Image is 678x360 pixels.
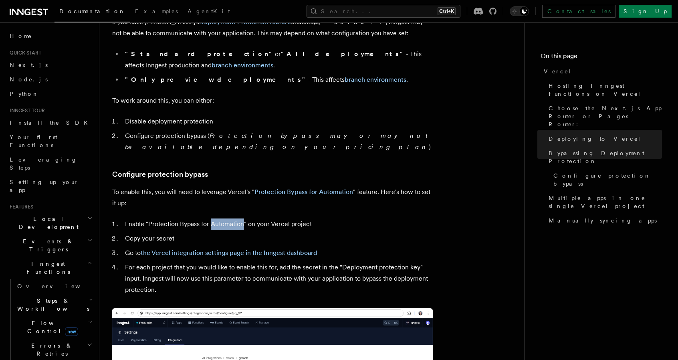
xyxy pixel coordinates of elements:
span: Your first Functions [10,134,57,148]
span: Bypassing Deployment Protection [549,149,662,165]
a: Configure protection bypass [112,169,208,180]
span: Deploying to Vercel [549,135,641,143]
a: Vercel [541,64,662,79]
span: Examples [135,8,178,14]
a: Python [6,87,94,101]
a: Home [6,29,94,43]
strong: "All deployments" [281,50,406,58]
a: Deploying to Vercel [545,131,662,146]
a: Next.js [6,58,94,72]
span: Node.js [10,76,48,83]
span: Features [6,204,33,210]
li: - This affects . [123,74,433,85]
kbd: Ctrl+K [438,7,456,15]
h4: On this page [541,51,662,64]
span: Local Development [6,215,87,231]
em: by default [315,18,385,26]
span: Setting up your app [10,179,79,193]
span: Errors & Retries [14,342,87,358]
button: Events & Triggers [6,234,94,257]
a: Configure protection bypass [550,168,662,191]
span: Vercel [544,67,571,75]
li: or - This affects Inngest production and . [123,49,433,71]
button: Toggle dark mode [510,6,529,16]
a: Documentation [54,2,130,22]
p: If you have [PERSON_NAME]'s enabled, , Inngest may not be able to communicate with your applicati... [112,16,433,39]
li: Copy your secret [123,233,433,244]
button: Search...Ctrl+K [307,5,460,18]
a: branch environments [345,76,406,83]
span: Manually syncing apps [549,216,657,224]
a: Protection Bypass for Automation [254,188,353,196]
a: Hosting Inngest functions on Vercel [545,79,662,101]
p: To enable this, you will need to leverage Vercel's " " feature. Here's how to set it up: [112,186,433,209]
a: Contact sales [542,5,615,18]
a: Leveraging Steps [6,152,94,175]
span: AgentKit [188,8,230,14]
a: Multiple apps in one single Vercel project [545,191,662,213]
a: AgentKit [183,2,235,22]
a: Overview [14,279,94,293]
li: For each project that you would like to enable this for, add the secret in the "Deployment protec... [123,262,433,295]
span: Next.js [10,62,48,68]
button: Inngest Functions [6,257,94,279]
span: Documentation [59,8,125,14]
a: Deployment Protection feature [199,18,291,26]
a: Setting up your app [6,175,94,197]
span: Steps & Workflows [14,297,89,313]
li: Go to [123,247,433,259]
strong: "Only preview deployments" [125,76,308,83]
span: Home [10,32,32,40]
span: Inngest tour [6,107,45,114]
p: To work around this, you can either: [112,95,433,106]
strong: "Standard protection" [125,50,275,58]
li: Disable deployment protection [123,116,433,127]
span: Inngest Functions [6,260,87,276]
a: Install the SDK [6,115,94,130]
a: Sign Up [619,5,672,18]
button: Flow Controlnew [14,316,94,338]
span: Events & Triggers [6,237,87,253]
span: Hosting Inngest functions on Vercel [549,82,662,98]
span: Leveraging Steps [10,156,77,171]
a: Examples [130,2,183,22]
span: Multiple apps in one single Vercel project [549,194,662,210]
span: Quick start [6,50,41,56]
span: Install the SDK [10,119,93,126]
a: the Vercel integration settings page in the Inngest dashboard [141,249,317,257]
a: Choose the Next.js App Router or Pages Router: [545,101,662,131]
span: Configure protection bypass [553,172,662,188]
span: Flow Control [14,319,88,335]
a: Node.js [6,72,94,87]
span: Python [10,91,39,97]
a: Bypassing Deployment Protection [545,146,662,168]
li: Enable "Protection Bypass for Automation" on your Vercel project [123,218,433,230]
span: Choose the Next.js App Router or Pages Router: [549,104,662,128]
a: Your first Functions [6,130,94,152]
li: Configure protection bypass ( ) [123,130,433,153]
a: Manually syncing apps [545,213,662,228]
span: Overview [17,283,100,289]
span: new [65,327,78,336]
em: Protection bypass may or may not be available depending on your pricing plan [125,132,432,151]
a: branch environments [212,61,273,69]
button: Steps & Workflows [14,293,94,316]
button: Local Development [6,212,94,234]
